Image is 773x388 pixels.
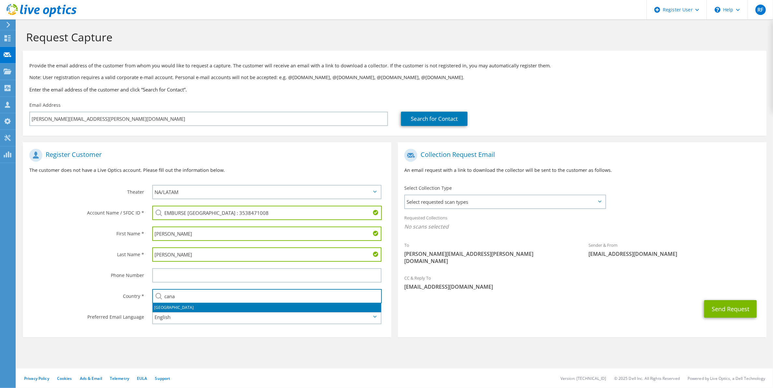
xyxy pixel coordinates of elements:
[29,227,144,237] label: First Name *
[405,195,605,208] span: Select requested scan types
[398,211,766,235] div: Requested Collections
[688,376,765,381] li: Powered by Live Optics, a Dell Technology
[404,223,760,230] span: No scans selected
[404,149,756,162] h1: Collection Request Email
[404,283,760,290] span: [EMAIL_ADDRESS][DOMAIN_NAME]
[153,303,381,312] li: [GEOGRAPHIC_DATA]
[589,250,760,257] span: [EMAIL_ADDRESS][DOMAIN_NAME]
[29,247,144,258] label: Last Name *
[29,167,385,174] p: The customer does not have a Live Optics account. Please fill out the information below.
[404,185,452,191] label: Select Collection Type
[29,86,760,93] h3: Enter the email address of the customer and click “Search for Contact”.
[29,289,144,299] label: Country *
[398,238,582,268] div: To
[398,271,766,294] div: CC & Reply To
[715,7,721,13] svg: \n
[26,30,760,44] h1: Request Capture
[582,238,766,261] div: Sender & From
[401,112,468,126] a: Search for Contact
[614,376,680,381] li: © 2025 Dell Inc. All Rights Reserved
[29,310,144,320] label: Preferred Email Language
[29,102,61,108] label: Email Address
[404,250,575,265] span: [PERSON_NAME][EMAIL_ADDRESS][PERSON_NAME][DOMAIN_NAME]
[29,206,144,216] label: Account Name / SFDC ID *
[29,185,144,195] label: Theater
[29,268,144,279] label: Phone Number
[29,149,381,162] h1: Register Customer
[137,376,147,381] a: EULA
[24,376,49,381] a: Privacy Policy
[755,5,766,15] span: RF
[29,62,760,69] p: Provide the email address of the customer from whom you would like to request a capture. The cust...
[404,167,760,174] p: An email request with a link to download the collector will be sent to the customer as follows.
[29,74,760,81] p: Note: User registration requires a valid corporate e-mail account. Personal e-mail accounts will ...
[560,376,606,381] li: Version: [TECHNICAL_ID]
[704,300,757,318] button: Send Request
[57,376,72,381] a: Cookies
[110,376,129,381] a: Telemetry
[80,376,102,381] a: Ads & Email
[155,376,170,381] a: Support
